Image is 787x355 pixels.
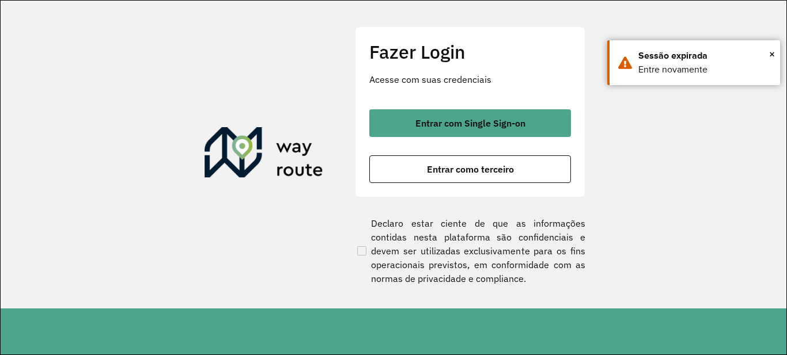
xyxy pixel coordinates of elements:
[769,45,775,63] button: Close
[205,127,323,182] img: Roteirizador AmbevTech
[369,41,571,63] h2: Fazer Login
[769,45,775,63] span: ×
[369,72,571,86] p: Acesse com suas credenciais
[638,63,771,77] div: Entre novamente
[355,216,585,285] label: Declaro estar ciente de que as informações contidas nesta plataforma são confidenciais e devem se...
[369,109,571,137] button: button
[427,165,514,174] span: Entrar como terceiro
[638,49,771,63] div: Sessão expirada
[369,155,571,183] button: button
[415,119,525,128] span: Entrar com Single Sign-on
